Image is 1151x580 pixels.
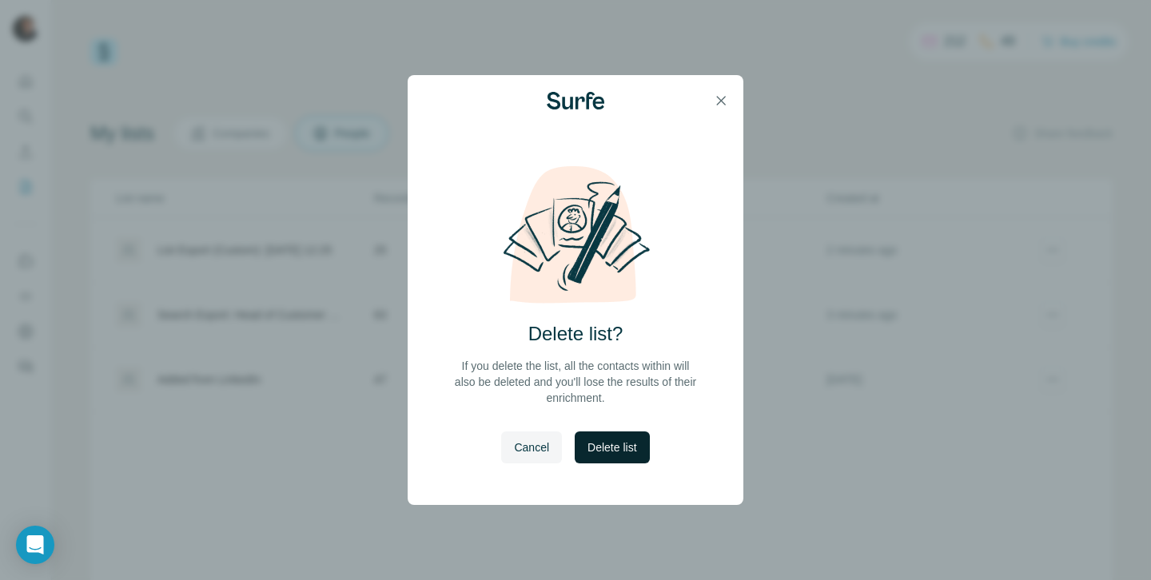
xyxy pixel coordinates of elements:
[452,358,699,406] p: If you delete the list, all the contacts within will also be deleted and you'll lose the results ...
[528,321,623,347] h2: Delete list?
[587,439,636,455] span: Delete list
[486,165,665,305] img: delete-list
[547,92,604,109] img: Surfe Logo
[16,526,54,564] div: Open Intercom Messenger
[501,431,562,463] button: Cancel
[575,431,649,463] button: Delete list
[514,439,549,455] span: Cancel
